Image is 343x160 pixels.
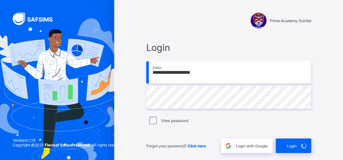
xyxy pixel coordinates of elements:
img: SAFSIMS Logo [13,13,60,25]
strong: Flexisaf Edusoft Limited. [45,143,91,147]
span: Login [146,42,311,53]
span: Login [287,144,297,148]
span: Prime Academy Gombe [270,18,311,23]
span: Login with Google [236,144,268,148]
img: google.396cfc9801f0270233282035f929180a.svg [225,142,232,150]
span: Forgot your password? [146,144,206,148]
label: View password [161,118,188,123]
span: Version 0.1.19 [13,138,125,143]
a: Click here [188,144,206,148]
span: Copyright © 2025 All rights reserved. [13,143,125,147]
